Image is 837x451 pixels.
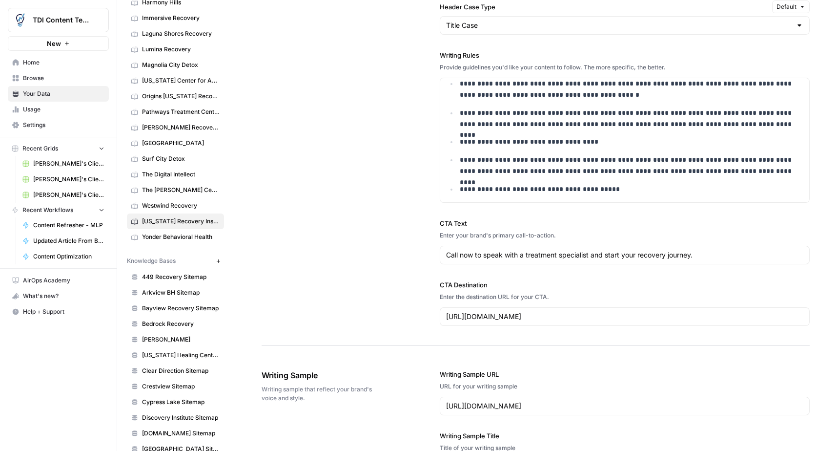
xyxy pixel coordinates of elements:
[127,363,224,379] a: Clear Direction Sitemap
[142,288,220,297] span: Arkview BH Sitemap
[127,167,224,182] a: The Digital Intellect
[33,191,104,199] span: [PERSON_NAME]'s Clients - New Content
[142,233,220,241] span: Yonder Behavioral Health
[142,170,220,179] span: The Digital Intellect
[127,135,224,151] a: [GEOGRAPHIC_DATA]
[142,366,220,375] span: Clear Direction Sitemap
[22,144,58,153] span: Recent Grids
[440,2,768,12] label: Header Case Type
[446,250,803,260] input: Gear up and get in the game with Sunday Soccer!
[262,385,385,403] span: Writing sample that reflect your brand's voice and style.
[127,285,224,301] a: Arkview BH Sitemap
[440,293,810,301] div: Enter the destination URL for your CTA.
[772,0,810,13] button: Default
[127,104,224,120] a: Pathways Treatment Center
[127,42,224,57] a: Lumina Recovery
[33,15,92,25] span: TDI Content Team
[142,61,220,69] span: Magnolia City Detox
[440,231,810,240] div: Enter your brand's primary call-to-action.
[142,320,220,328] span: Bedrock Recovery
[142,154,220,163] span: Surf City Detox
[127,379,224,394] a: Crestview Sitemap
[18,249,109,264] a: Content Optimization
[142,217,220,226] span: [US_STATE] Recovery Institute
[8,141,109,156] button: Recent Grids
[33,252,104,261] span: Content Optimization
[8,288,109,304] button: What's new?
[440,431,810,441] label: Writing Sample Title
[262,369,385,381] span: Writing Sample
[142,413,220,422] span: Discovery Institute Sitemap
[127,410,224,426] a: Discovery Institute Sitemap
[142,429,220,438] span: [DOMAIN_NAME] Sitemap
[18,233,109,249] a: Updated Article From Brief
[440,369,810,379] label: Writing Sample URL
[8,86,109,102] a: Your Data
[127,269,224,285] a: 449 Recovery Sitemap
[127,347,224,363] a: [US_STATE] Healing Centers Sitemap
[142,273,220,281] span: 449 Recovery Sitemap
[23,89,104,98] span: Your Data
[776,2,796,11] span: Default
[446,21,792,30] input: Title Case
[18,217,109,233] a: Content Refresher - MLP
[8,203,109,217] button: Recent Workflows
[127,26,224,42] a: Laguna Shores Recovery
[142,304,220,313] span: Bayview Recovery Sitemap
[142,201,220,210] span: Westwind Recovery
[127,316,224,332] a: Bedrock Recovery
[127,10,224,26] a: Immersive Recovery
[446,312,803,322] input: www.sundaysoccer.com/gearup
[8,289,108,303] div: What's new?
[8,36,109,51] button: New
[142,76,220,85] span: [US_STATE] Center for Adolescent Wellness
[18,187,109,203] a: [PERSON_NAME]'s Clients - New Content
[33,159,104,168] span: [PERSON_NAME]'s Clients - Optimizing Content
[8,117,109,133] a: Settings
[440,63,810,72] div: Provide guidelines you'd like your content to follow. The more specific, the better.
[142,335,220,344] span: [PERSON_NAME]
[18,172,109,187] a: [PERSON_NAME]'s Clients - New Content
[23,105,104,114] span: Usage
[127,394,224,410] a: Cypress Lake Sitemap
[440,50,810,60] label: Writing Rules
[127,332,224,347] a: [PERSON_NAME]
[142,398,220,407] span: Cypress Lake Sitemap
[22,206,73,215] span: Recent Workflows
[446,401,803,411] input: www.sundaysoccer.com/game-day
[18,156,109,172] a: [PERSON_NAME]'s Clients - Optimizing Content
[440,280,810,290] label: CTA Destination
[8,102,109,117] a: Usage
[127,198,224,214] a: Westwind Recovery
[142,45,220,54] span: Lumina Recovery
[23,121,104,129] span: Settings
[142,107,220,116] span: Pathways Treatment Center
[23,307,104,316] span: Help + Support
[33,221,104,230] span: Content Refresher - MLP
[142,186,220,194] span: The [PERSON_NAME] Center
[142,351,220,360] span: [US_STATE] Healing Centers Sitemap
[440,382,810,391] div: URL for your writing sample
[33,236,104,245] span: Updated Article From Brief
[127,182,224,198] a: The [PERSON_NAME] Center
[440,218,810,228] label: CTA Text
[8,70,109,86] a: Browse
[8,55,109,70] a: Home
[127,88,224,104] a: Origins [US_STATE] Recovery
[142,139,220,148] span: [GEOGRAPHIC_DATA]
[127,120,224,135] a: [PERSON_NAME] Recovery Center
[127,151,224,167] a: Surf City Detox
[127,214,224,229] a: [US_STATE] Recovery Institute
[142,382,220,391] span: Crestview Sitemap
[127,257,176,265] span: Knowledge Bases
[23,74,104,83] span: Browse
[11,11,29,29] img: TDI Content Team Logo
[33,175,104,184] span: [PERSON_NAME]'s Clients - New Content
[127,426,224,441] a: [DOMAIN_NAME] Sitemap
[8,273,109,288] a: AirOps Academy
[23,276,104,285] span: AirOps Academy
[8,8,109,32] button: Workspace: TDI Content Team
[142,123,220,132] span: [PERSON_NAME] Recovery Center
[8,304,109,320] button: Help + Support
[142,29,220,38] span: Laguna Shores Recovery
